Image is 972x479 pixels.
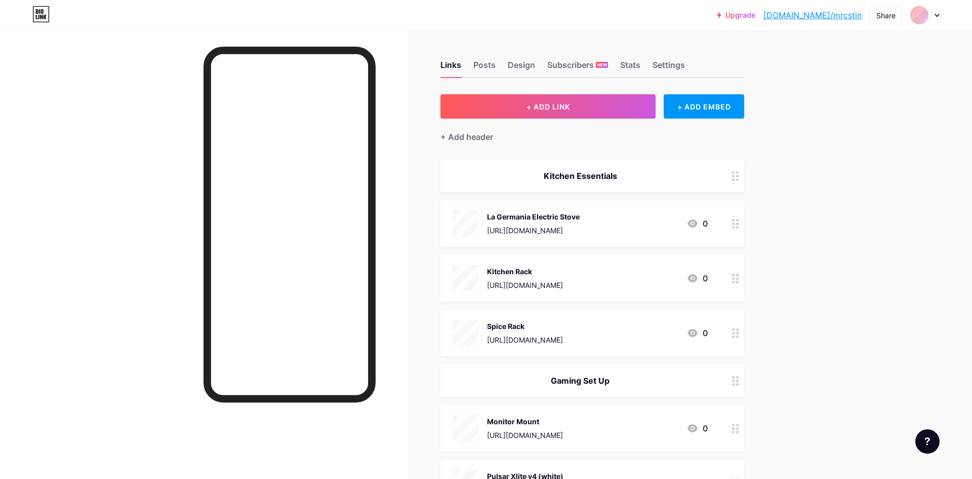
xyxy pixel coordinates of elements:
[487,280,563,290] div: [URL][DOMAIN_NAME]
[763,9,862,21] a: [DOMAIN_NAME]/mrcstin
[686,217,708,230] div: 0
[440,131,493,143] div: + Add header
[487,211,580,222] div: La Germania Electric Stove
[508,59,535,77] div: Design
[686,422,708,434] div: 0
[526,102,570,111] span: + ADD LINK
[487,416,563,427] div: Monitor Mount
[620,59,640,77] div: Stats
[664,94,744,119] div: + ADD EMBED
[876,10,896,21] div: Share
[453,170,708,182] div: Kitchen Essentials
[597,62,607,68] span: NEW
[473,59,496,77] div: Posts
[487,225,580,236] div: [URL][DOMAIN_NAME]
[487,266,563,277] div: Kitchen Rack
[440,59,461,77] div: Links
[487,430,563,440] div: [URL][DOMAIN_NAME]
[547,59,608,77] div: Subscribers
[453,375,708,387] div: Gaming Set Up
[686,327,708,339] div: 0
[487,321,563,331] div: Spice Rack
[440,94,656,119] button: + ADD LINK
[717,11,755,19] a: Upgrade
[487,335,563,345] div: [URL][DOMAIN_NAME]
[686,272,708,284] div: 0
[653,59,685,77] div: Settings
